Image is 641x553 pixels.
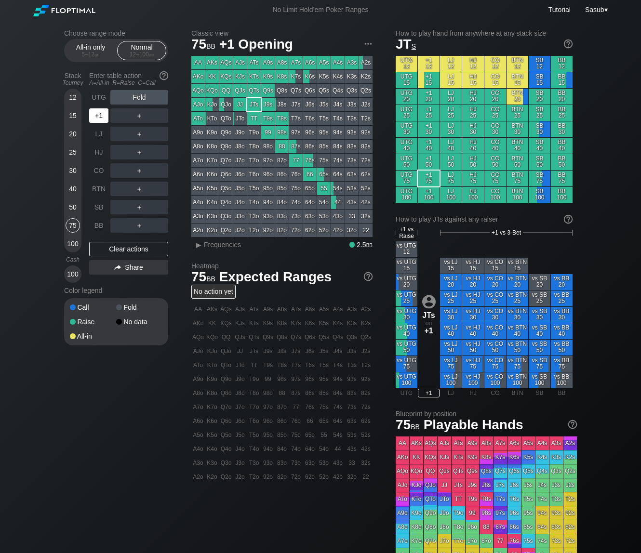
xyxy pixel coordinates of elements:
[66,108,80,123] div: 15
[261,182,275,195] div: 95o
[289,84,303,97] div: Q7s
[191,70,205,83] div: AKo
[548,6,571,13] a: Tutorial
[219,196,233,209] div: Q4o
[233,154,247,167] div: J7o
[261,168,275,181] div: 96o
[233,98,247,111] div: JJ
[159,70,169,81] img: help.32db89a4.svg
[89,145,108,159] div: HJ
[345,154,359,167] div: 73s
[233,126,247,139] div: J9o
[585,6,604,13] span: Sasub
[507,89,528,105] div: BTN 20
[317,154,331,167] div: 75s
[66,127,80,141] div: 20
[529,89,550,105] div: SB 20
[247,224,261,237] div: T2o
[331,126,345,139] div: 94s
[345,84,359,97] div: Q3s
[275,196,289,209] div: 84o
[66,145,80,159] div: 25
[363,271,374,282] img: help.32db89a4.svg
[191,182,205,195] div: A5o
[233,182,247,195] div: J5o
[359,140,373,153] div: 82s
[205,196,219,209] div: K4o
[551,89,573,105] div: BB 20
[219,182,233,195] div: Q5o
[89,163,108,178] div: CO
[191,196,205,209] div: A4o
[191,210,205,223] div: A3o
[396,72,417,88] div: UTG 15
[331,140,345,153] div: 84s
[359,182,373,195] div: 52s
[529,121,550,137] div: SB 30
[331,98,345,111] div: J4s
[303,210,317,223] div: 63o
[551,154,573,170] div: BB 50
[303,168,317,181] div: 66
[66,163,80,178] div: 30
[205,168,219,181] div: K6o
[440,171,462,186] div: LJ 75
[110,200,168,214] div: ＋
[507,72,528,88] div: BTN 15
[289,196,303,209] div: 74o
[110,163,168,178] div: ＋
[66,200,80,214] div: 50
[261,84,275,97] div: Q9s
[396,37,416,52] span: JT
[247,112,261,125] div: TT
[317,56,331,69] div: A5s
[89,108,108,123] div: +1
[110,127,168,141] div: ＋
[363,39,374,49] img: ellipsis.fd386fe8.svg
[396,187,417,203] div: UTG 100
[233,224,247,237] div: J2o
[275,140,289,153] div: 88
[303,56,317,69] div: A6s
[60,79,85,86] div: Tourney
[345,126,359,139] div: 93s
[219,112,233,125] div: QTo
[529,171,550,186] div: SB 75
[247,210,261,223] div: T3o
[331,182,345,195] div: 54s
[275,126,289,139] div: 98s
[317,210,331,223] div: 53o
[529,56,550,72] div: SB 12
[191,84,205,97] div: AQo
[219,56,233,69] div: AQs
[261,112,275,125] div: T9s
[396,154,417,170] div: UTG 50
[303,112,317,125] div: T6s
[205,70,219,83] div: KK
[275,224,289,237] div: 82o
[484,72,506,88] div: CO 15
[205,210,219,223] div: K3o
[507,154,528,170] div: BTN 50
[121,51,162,58] div: 12 – 100
[205,154,219,167] div: K7o
[303,140,317,153] div: 86s
[396,121,417,137] div: UTG 30
[418,154,440,170] div: +1 50
[89,200,108,214] div: SB
[66,218,80,233] div: 75
[219,126,233,139] div: Q9o
[418,56,440,72] div: +1 12
[462,138,484,154] div: HJ 40
[331,84,345,97] div: Q4s
[345,70,359,83] div: K3s
[396,56,417,72] div: UTG 12
[247,168,261,181] div: T6o
[205,84,219,97] div: KQo
[110,90,168,105] div: Fold
[484,56,506,72] div: CO 12
[440,121,462,137] div: LJ 30
[303,182,317,195] div: 65o
[331,168,345,181] div: 64s
[205,126,219,139] div: K9o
